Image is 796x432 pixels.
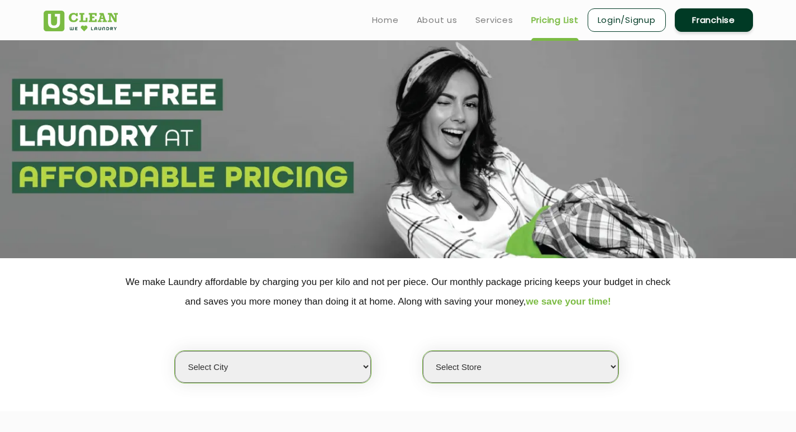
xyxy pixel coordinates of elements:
[526,296,611,307] span: we save your time!
[417,13,457,27] a: About us
[675,8,753,32] a: Franchise
[475,13,513,27] a: Services
[588,8,666,32] a: Login/Signup
[44,272,753,311] p: We make Laundry affordable by charging you per kilo and not per piece. Our monthly package pricin...
[531,13,579,27] a: Pricing List
[372,13,399,27] a: Home
[44,11,118,31] img: UClean Laundry and Dry Cleaning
